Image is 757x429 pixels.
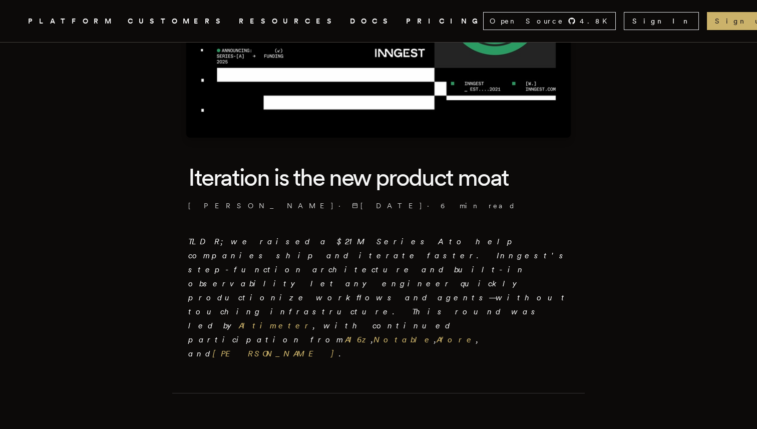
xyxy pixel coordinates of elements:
p: · · [188,201,569,211]
a: Notable [373,335,434,344]
span: [DATE] [352,201,423,211]
a: A16z [345,335,371,344]
span: 6 min read [441,201,516,211]
span: 4.8 K [580,16,613,26]
a: CUSTOMERS [128,15,227,28]
a: Altimeter [239,321,313,330]
a: DOCS [350,15,394,28]
a: Afore [437,335,476,344]
button: RESOURCES [239,15,338,28]
h1: Iteration is the new product moat [188,162,569,193]
a: [PERSON_NAME] [188,201,334,211]
span: Open Source [490,16,564,26]
button: PLATFORM [28,15,116,28]
a: Sign In [624,12,699,30]
a: [PERSON_NAME] [213,349,339,358]
a: PRICING [406,15,483,28]
em: TLDR; we raised a $21M Series A to help companies ship and iterate faster. Inngest's step-functio... [188,237,569,358]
